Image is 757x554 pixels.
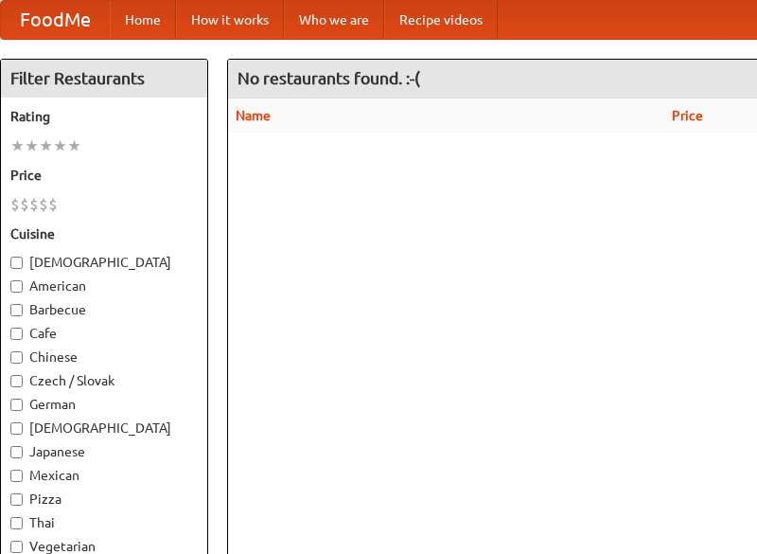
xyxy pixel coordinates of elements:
a: How it works [176,1,284,39]
label: Japanese [10,442,198,461]
input: Czech / Slovak [10,375,23,387]
h4: Filter Restaurants [1,60,207,98]
input: Pizza [10,493,23,506]
input: Cafe [10,328,23,340]
input: [DEMOGRAPHIC_DATA] [10,257,23,269]
label: Barbecue [10,300,198,319]
input: German [10,399,23,411]
a: Price [672,108,703,123]
h5: Cuisine [10,224,198,243]
a: Name [236,108,271,123]
li: $ [48,194,58,215]
label: [DEMOGRAPHIC_DATA] [10,253,198,272]
h5: Price [10,166,198,185]
li: $ [20,194,29,215]
label: Czech / Slovak [10,371,198,390]
label: Mexican [10,466,198,485]
label: German [10,395,198,414]
li: ★ [25,135,39,156]
input: [DEMOGRAPHIC_DATA] [10,422,23,435]
input: Japanese [10,446,23,458]
input: Barbecue [10,304,23,316]
li: ★ [53,135,67,156]
input: Chinese [10,351,23,364]
li: ★ [10,135,25,156]
label: Cafe [10,324,198,343]
a: Who we are [284,1,384,39]
a: Recipe videos [384,1,498,39]
label: Pizza [10,490,198,509]
input: Mexican [10,470,23,482]
a: Home [110,1,176,39]
li: $ [29,194,39,215]
input: Vegetarian [10,541,23,553]
li: ★ [39,135,53,156]
li: ★ [67,135,81,156]
input: Thai [10,517,23,529]
input: American [10,280,23,293]
label: Chinese [10,348,198,366]
label: [DEMOGRAPHIC_DATA] [10,419,198,438]
label: Thai [10,513,198,532]
a: FoodMe [1,1,110,39]
li: $ [10,194,20,215]
h5: Rating [10,107,198,126]
label: American [10,277,198,295]
li: $ [39,194,48,215]
ng-pluralize: No restaurants found. :-( [238,69,420,87]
